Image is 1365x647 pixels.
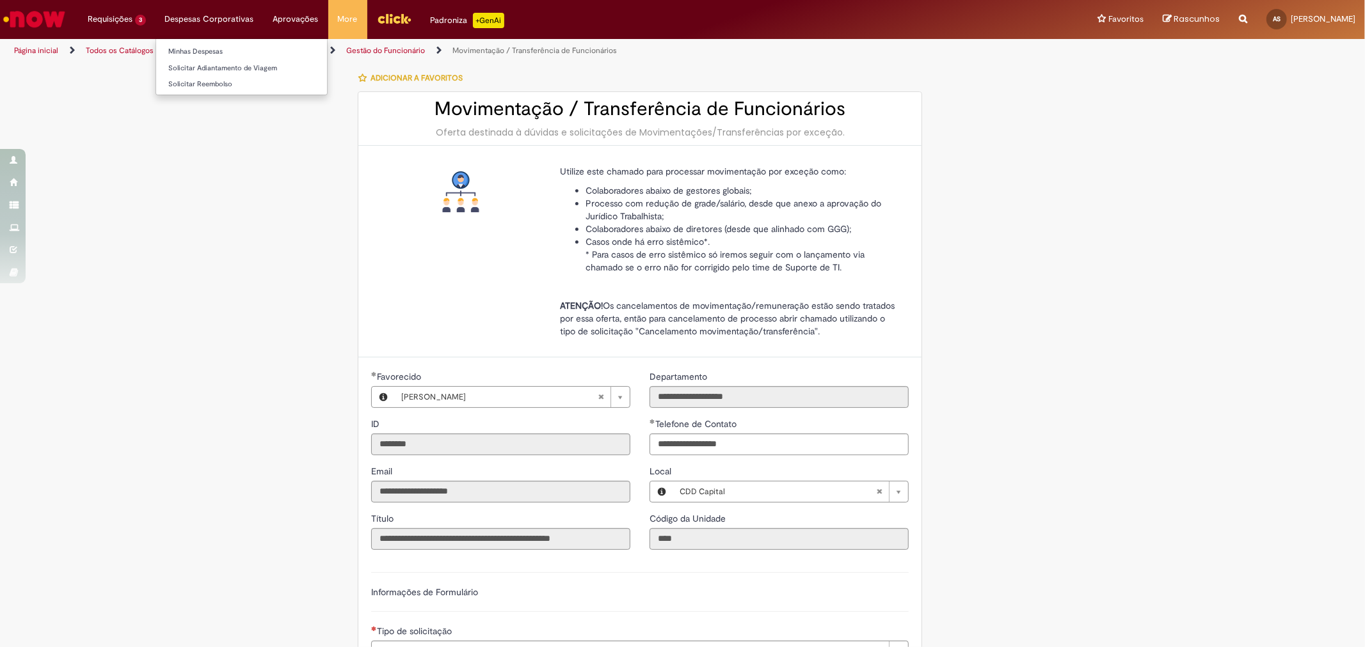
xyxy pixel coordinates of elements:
button: Local, Visualizar este registro CDD Capital [650,481,673,502]
abbr: Limpar campo Favorecido [591,387,611,407]
ul: Despesas Corporativas [156,38,328,95]
span: Colaboradores abaixo de diretores (desde que alinhado com GGG); [586,223,852,235]
span: Somente leitura - ID [371,418,382,430]
a: Página inicial [14,45,58,56]
div: Padroniza [431,13,504,28]
label: Somente leitura - ID [371,417,382,430]
span: Necessários [371,626,377,631]
span: [PERSON_NAME] [1291,13,1355,24]
h2: Movimentação / Transferência de Funcionários [371,98,909,120]
a: Rascunhos [1163,13,1220,26]
span: Os cancelamentos de movimentação/remuneração estão sendo tratados por essa oferta, então para can... [560,300,895,337]
button: Favorecido, Visualizar este registro Ana Clara Lima De Salles [372,387,395,407]
span: [PERSON_NAME] [401,387,598,407]
span: * Para casos de erro sistêmico só iremos seguir com o lançamento via chamado se o erro não for co... [586,249,865,273]
span: Necessários - Favorecido [377,371,424,382]
input: Email [371,481,630,503]
input: Título [371,528,630,550]
span: CDD Capital [680,481,876,502]
span: Somente leitura - Código da Unidade [650,513,728,524]
span: Somente leitura - Email [371,465,395,477]
label: Somente leitura - Título [371,512,396,525]
span: Adicionar a Favoritos [371,73,463,83]
span: Telefone de Contato [655,418,739,430]
span: Colaboradores abaixo de gestores globais; [586,185,752,196]
span: Somente leitura - Departamento [650,371,710,382]
label: Informações de Formulário [371,586,478,598]
label: Somente leitura - Departamento [650,370,710,383]
button: Adicionar a Favoritos [358,65,470,91]
input: ID [371,433,630,455]
span: Rascunhos [1174,13,1220,25]
a: Solicitar Reembolso [156,77,327,91]
a: Movimentação / Transferência de Funcionários [452,45,617,56]
a: Minhas Despesas [156,45,327,59]
label: Somente leitura - Código da Unidade [650,512,728,525]
img: Movimentação / Transferência de Funcionários [440,171,481,212]
span: Requisições [88,13,132,26]
span: Obrigatório Preenchido [650,419,655,424]
span: Favoritos [1108,13,1144,26]
abbr: Limpar campo Local [870,481,889,502]
p: +GenAi [473,13,504,28]
a: CDD CapitalLimpar campo Local [673,481,908,502]
span: Processo com redução de grade/salário, desde que anexo a aprovação do Jurídico Trabalhista; [586,198,881,222]
span: Somente leitura - Título [371,513,396,524]
span: Utilize este chamado para processar movimentação por exceção como: [560,166,846,177]
input: Código da Unidade [650,528,909,550]
span: Tipo de solicitação [377,625,454,637]
span: Aprovações [273,13,319,26]
ul: Trilhas de página [10,39,900,63]
a: Solicitar Adiantamento de Viagem [156,61,327,75]
img: click_logo_yellow_360x200.png [377,9,411,28]
span: AS [1273,15,1281,23]
a: Gestão do Funcionário [346,45,425,56]
span: Obrigatório Preenchido [371,371,377,377]
span: 3 [135,15,146,26]
a: Todos os Catálogos [86,45,154,56]
span: Local [650,465,674,477]
div: Oferta destinada à dúvidas e solicitações de Movimentações/Transferências por exceção. [371,126,909,139]
a: [PERSON_NAME]Limpar campo Favorecido [395,387,630,407]
strong: ATENÇÃO! [560,300,603,311]
span: More [338,13,358,26]
span: Despesas Corporativas [165,13,254,26]
input: Departamento [650,386,909,408]
label: Somente leitura - Email [371,465,395,478]
input: Telefone de Contato [650,433,909,455]
img: ServiceNow [1,6,67,32]
span: Casos onde há erro sistêmico*. [586,236,710,247]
